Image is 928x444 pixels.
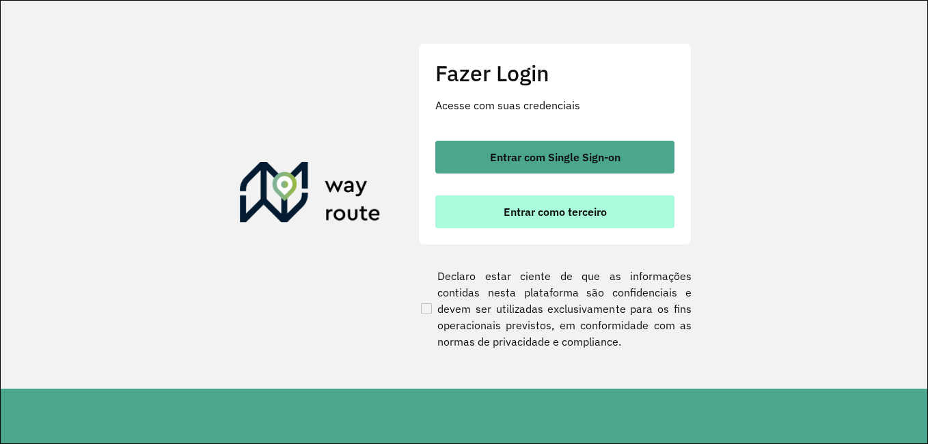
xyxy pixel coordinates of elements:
[435,141,674,174] button: button
[435,97,674,113] p: Acesse com suas credenciais
[435,195,674,228] button: button
[435,60,674,86] h2: Fazer Login
[418,268,692,350] label: Declaro estar ciente de que as informações contidas nesta plataforma são confidenciais e devem se...
[240,162,381,227] img: Roteirizador AmbevTech
[490,152,620,163] span: Entrar com Single Sign-on
[504,206,607,217] span: Entrar como terceiro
